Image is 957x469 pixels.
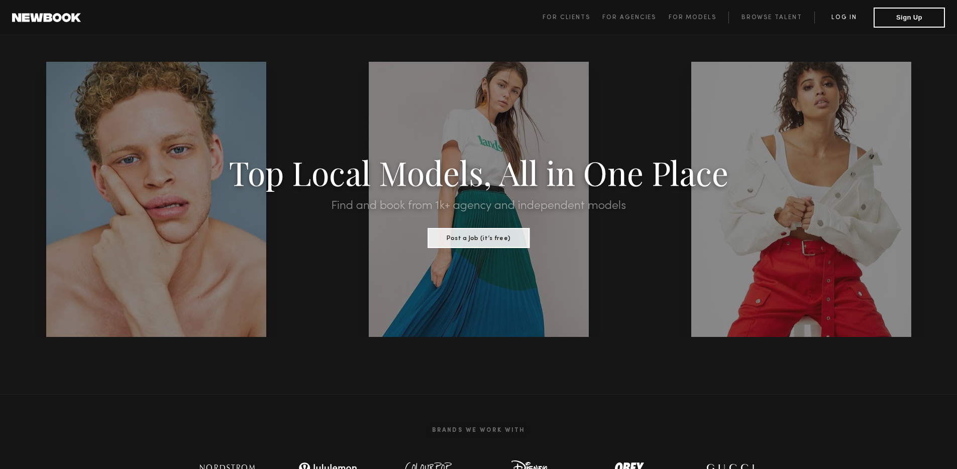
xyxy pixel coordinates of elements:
a: For Clients [543,12,602,24]
button: Post a Job (it’s free) [428,228,529,248]
a: Post a Job (it’s free) [428,231,529,243]
span: For Agencies [602,15,656,21]
a: Log in [814,12,874,24]
a: For Models [669,12,729,24]
h1: Top Local Models, All in One Place [72,157,885,188]
a: Browse Talent [728,12,814,24]
a: For Agencies [602,12,668,24]
h2: Brands We Work With [177,415,780,446]
h2: Find and book from 1k+ agency and independent models [72,200,885,212]
button: Sign Up [874,8,945,28]
span: For Models [669,15,716,21]
span: For Clients [543,15,590,21]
